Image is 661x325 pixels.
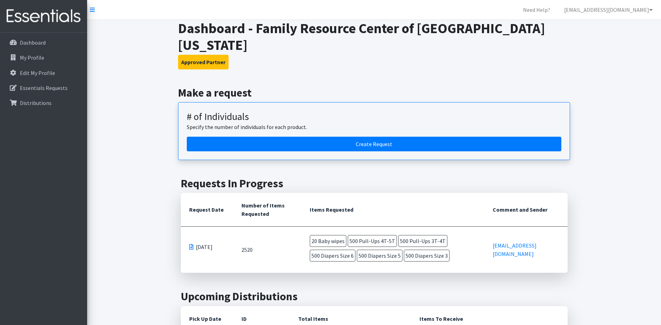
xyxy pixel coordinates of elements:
[187,111,561,123] h3: # of Individuals
[233,227,302,273] td: 2520
[178,86,570,99] h2: Make a request
[3,96,84,110] a: Distributions
[187,123,561,131] p: Specify the number of individuals for each product.
[178,55,229,69] button: Approved Partner
[3,66,84,80] a: Edit My Profile
[301,193,484,227] th: Items Requested
[404,250,449,262] span: 500 Diapers Size 3
[178,20,570,53] h1: Dashboard - Family Resource Center of [GEOGRAPHIC_DATA][US_STATE]
[20,84,68,91] p: Essentials Requests
[20,54,44,61] p: My Profile
[181,193,233,227] th: Request Date
[310,250,355,262] span: 500 Diapers Size 6
[484,193,568,227] th: Comment and Sender
[357,250,402,262] span: 500 Diapers Size 5
[3,5,84,28] img: HumanEssentials
[181,290,568,303] h2: Upcoming Distributions
[3,36,84,50] a: Dashboard
[20,39,46,46] p: Dashboard
[398,235,447,247] span: 500 Pull-Ups 3T-4T
[517,3,556,17] a: Need Help?
[3,51,84,65] a: My Profile
[20,99,52,106] p: Distributions
[233,193,302,227] th: Number of Items Requested
[348,235,397,247] span: 500 Pull-Ups 4T-5T
[187,137,561,151] a: Create a request by number of individuals
[310,235,346,247] span: 20 Baby wipes
[196,243,213,251] span: [DATE]
[20,69,55,76] p: Edit My Profile
[559,3,658,17] a: [EMAIL_ADDRESS][DOMAIN_NAME]
[493,242,537,257] a: [EMAIL_ADDRESS][DOMAIN_NAME]
[181,177,568,190] h2: Requests In Progress
[3,81,84,95] a: Essentials Requests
